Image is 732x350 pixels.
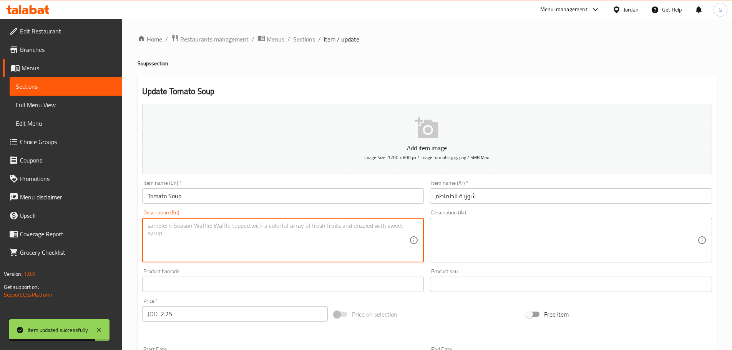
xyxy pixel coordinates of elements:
li: / [165,35,168,44]
p: JOD [148,309,158,318]
li: / [252,35,254,44]
span: G [719,5,722,14]
li: / [287,35,290,44]
nav: breadcrumb [138,34,717,44]
a: Upsell [3,206,122,225]
a: Restaurants management [171,34,249,44]
a: Menu disclaimer [3,188,122,206]
a: Home [138,35,162,44]
span: Menus [267,35,284,44]
span: Free item [544,310,569,319]
input: Enter name Ar [430,188,712,204]
span: Coverage Report [20,229,116,239]
h2: Update Tomato Soup [142,86,712,97]
span: Upsell [20,211,116,220]
p: Add item image [154,143,700,153]
span: Coupons [20,156,116,165]
span: Grocery Checklist [20,248,116,257]
a: Grocery Checklist [3,243,122,262]
span: Branches [20,45,116,54]
div: Menu-management [540,5,588,14]
a: Full Menu View [10,96,122,114]
a: Coverage Report [3,225,122,243]
input: Enter name En [142,188,424,204]
span: Promotions [20,174,116,183]
span: Price on selection [352,310,397,319]
span: Choice Groups [20,137,116,146]
span: Sections [16,82,116,91]
a: Promotions [3,169,122,188]
input: Please enter product barcode [142,277,424,292]
span: Restaurants management [180,35,249,44]
a: Sections [10,77,122,96]
div: Jordan [624,5,639,14]
a: Edit Menu [10,114,122,133]
span: Edit Restaurant [20,27,116,36]
a: Branches [3,40,122,59]
span: Full Menu View [16,100,116,109]
div: Item updated successfully [28,326,88,334]
a: Edit Restaurant [3,22,122,40]
span: Menu disclaimer [20,192,116,202]
input: Please enter product sku [430,277,712,292]
a: Choice Groups [3,133,122,151]
span: Image Size: 1200 x 800 px / Image formats: jpg, png / 5MB Max. [364,153,490,162]
span: Version: [4,269,23,279]
span: Get support on: [4,282,39,292]
a: Menus [257,34,284,44]
a: Menus [3,59,122,77]
span: Menus [22,63,116,73]
button: Add item imageImage Size: 1200 x 800 px / Image formats: jpg, png / 5MB Max. [142,104,712,174]
li: / [318,35,321,44]
h4: Soups section [138,60,717,67]
span: 1.0.0 [24,269,36,279]
input: Please enter price [161,306,328,322]
a: Support.OpsPlatform [4,290,53,300]
span: item / update [324,35,359,44]
a: Coupons [3,151,122,169]
a: Sections [293,35,315,44]
span: Edit Menu [16,119,116,128]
